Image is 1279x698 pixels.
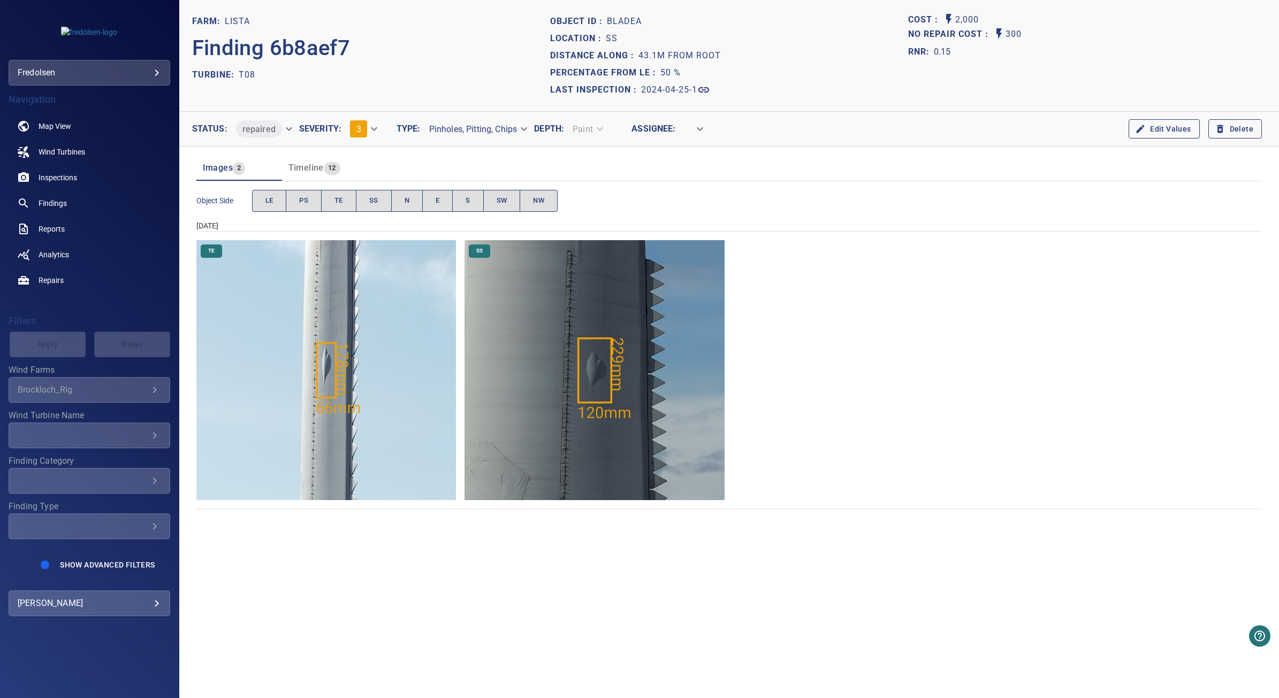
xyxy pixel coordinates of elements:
div: ​ [676,120,710,139]
button: Show Advanced Filters [54,556,161,573]
label: Status : [192,125,227,133]
svg: Auto No Repair Cost [993,27,1006,40]
button: Delete [1208,119,1262,139]
div: Brockloch_Rig [18,385,148,395]
label: Depth : [534,125,564,133]
button: PS [286,190,322,212]
span: LE [265,195,273,207]
span: Reports [39,224,65,234]
p: SS [606,32,618,45]
h1: Cost : [908,15,942,25]
a: 2024-04-25-1 [641,83,710,96]
h1: RNR: [908,45,934,58]
div: Finding Type [9,513,170,539]
span: Inspections [39,172,77,183]
button: Edit Values [1129,119,1199,139]
p: Percentage from LE : [550,66,660,79]
img: fredolsen-logo [61,27,117,37]
p: Finding 6b8aef7 [192,32,351,64]
button: SW [483,190,521,212]
button: TE [321,190,356,212]
span: Timeline [288,163,324,173]
span: Analytics [39,249,69,260]
label: Wind Turbine Name [9,411,170,420]
span: The base labour and equipment costs to repair the finding. Does not include the loss of productio... [908,13,942,27]
div: 3 [341,116,384,142]
span: Wind Turbines [39,147,85,157]
p: Distance along : [550,49,638,62]
button: NW [520,190,558,212]
svg: Auto Cost [942,13,955,26]
div: [PERSON_NAME] [18,595,161,612]
p: Lista [225,15,250,28]
p: 0.15 [934,45,951,58]
span: The ratio of the additional incurred cost of repair in 1 year and the cost of repairing today. Fi... [908,43,951,60]
span: Show Advanced Filters [60,561,155,569]
button: N [391,190,423,212]
button: S [452,190,483,212]
span: 3 [356,124,361,134]
button: E [422,190,453,212]
label: Finding Category [9,457,170,465]
a: inspections noActive [9,165,170,190]
p: Location : [550,32,606,45]
div: repaired [227,116,299,142]
p: 2024-04-25-1 [641,83,697,96]
h4: Navigation [9,94,170,105]
span: TE [334,195,343,207]
span: Repairs [39,275,64,286]
span: 12 [324,162,340,174]
h4: Filters [9,316,170,326]
a: windturbines noActive [9,139,170,165]
p: FARM: [192,15,225,28]
div: objectSide [252,190,558,212]
button: SS [356,190,392,212]
span: PS [299,195,308,207]
span: E [436,195,439,207]
span: Images [203,163,233,173]
a: reports noActive [9,216,170,242]
div: fredolsen [9,60,170,86]
span: Map View [39,121,71,132]
span: NW [533,195,544,207]
h1: No Repair Cost : [908,29,993,40]
p: 50 % [660,66,681,79]
span: SW [497,195,507,207]
p: TURBINE: [192,68,239,81]
label: Assignee : [631,125,675,133]
div: Wind Farms [9,377,170,403]
span: Projected additional costs incurred by waiting 1 year to repair. This is a function of possible i... [908,27,993,42]
p: bladeA [607,15,642,28]
div: [DATE] [196,220,1262,231]
div: fredolsen [18,64,161,81]
span: Findings [39,198,67,209]
div: Pinholes, Pitting, Chips [421,120,535,139]
span: repaired [236,124,282,134]
p: Last Inspection : [550,83,641,96]
span: SS [470,247,489,255]
p: 43.1m from root [638,49,721,62]
label: Type : [397,125,421,133]
span: Object Side [196,195,252,206]
span: S [466,195,470,207]
a: map noActive [9,113,170,139]
label: Finding Type [9,502,170,511]
a: analytics noActive [9,242,170,267]
div: Paint [564,120,610,139]
img: Lista/T08/2024-04-25-1/2024-04-25-1/image40wp45.jpg [196,240,456,500]
p: 2,000 [955,13,979,27]
div: Wind Turbine Name [9,423,170,448]
span: SS [369,195,378,207]
button: LE [252,190,287,212]
img: Lista/T08/2024-04-25-1/2024-04-25-1/image43wp48.jpg [465,240,725,500]
a: repairs noActive [9,267,170,293]
span: TE [202,247,221,255]
a: findings noActive [9,190,170,216]
div: Finding Category [9,468,170,494]
span: N [405,195,409,207]
p: T08 [239,68,255,81]
span: 2 [233,162,245,174]
label: Severity : [299,125,341,133]
label: Wind Farms [9,366,170,374]
p: 300 [1006,27,1022,42]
